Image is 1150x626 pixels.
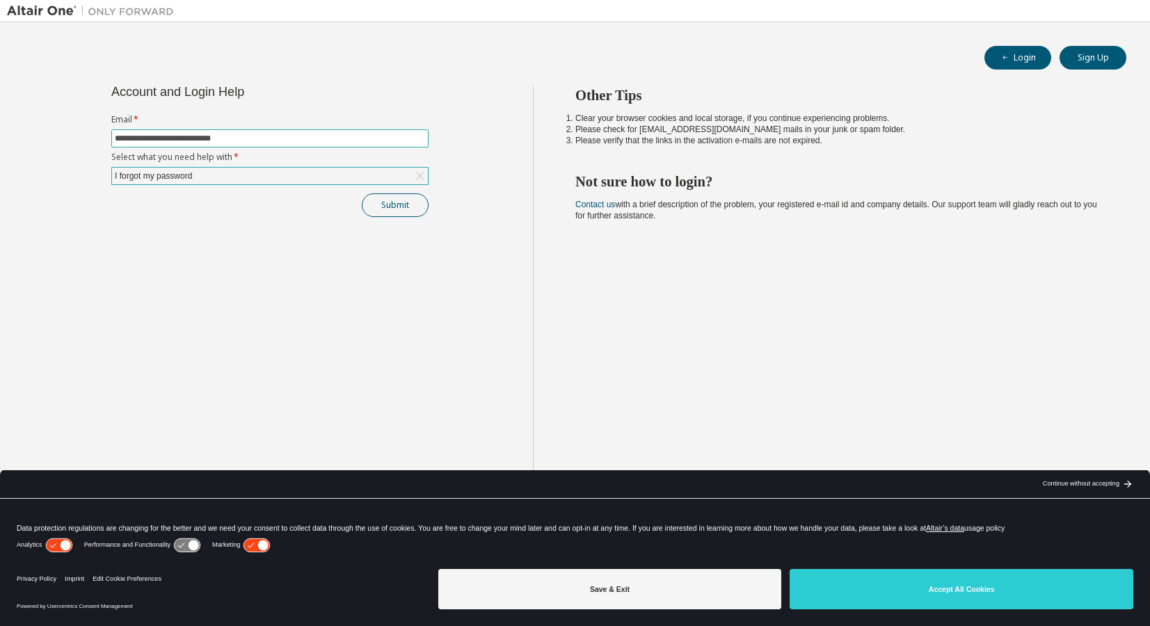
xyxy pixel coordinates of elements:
[575,200,615,209] a: Contact us
[575,200,1097,220] span: with a brief description of the problem, your registered e-mail id and company details. Our suppo...
[575,172,1101,191] h2: Not sure how to login?
[113,168,194,184] div: I forgot my password
[111,152,429,163] label: Select what you need help with
[111,86,365,97] div: Account and Login Help
[362,193,429,217] button: Submit
[575,86,1101,104] h2: Other Tips
[575,124,1101,135] li: Please check for [EMAIL_ADDRESS][DOMAIN_NAME] mails in your junk or spam folder.
[1060,46,1126,70] button: Sign Up
[111,114,429,125] label: Email
[7,4,181,18] img: Altair One
[984,46,1051,70] button: Login
[575,113,1101,124] li: Clear your browser cookies and local storage, if you continue experiencing problems.
[112,168,428,184] div: I forgot my password
[575,135,1101,146] li: Please verify that the links in the activation e-mails are not expired.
